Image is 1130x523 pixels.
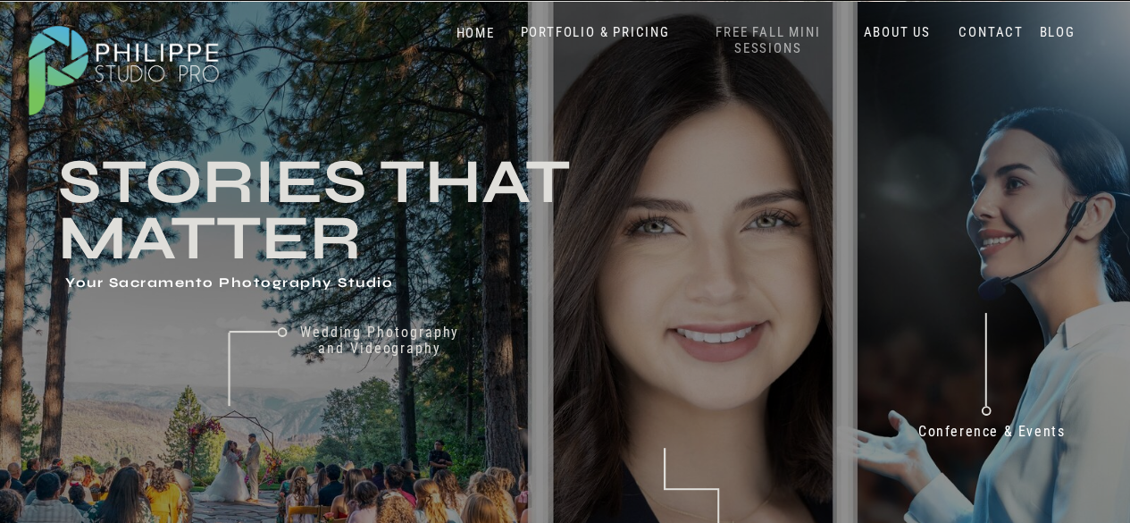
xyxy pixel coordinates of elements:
[859,24,935,41] a: ABOUT US
[906,424,1077,448] a: Conference & Events
[65,275,443,293] h1: Your Sacramento Photography Studio
[694,24,842,57] a: FREE FALL MINI SESSIONS
[438,25,514,42] a: HOME
[58,154,665,263] h3: Stories that Matter
[955,24,1028,41] a: CONTACT
[1035,24,1080,41] a: BLOG
[514,24,677,41] a: PORTFOLIO & PRICING
[287,325,473,373] a: Wedding Photography and Videography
